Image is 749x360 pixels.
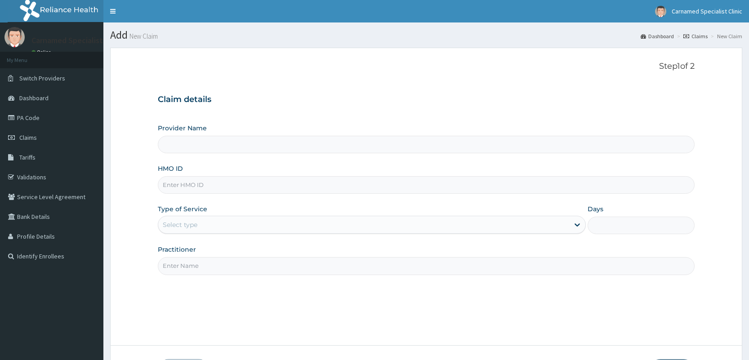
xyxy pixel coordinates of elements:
img: User Image [655,6,666,17]
div: Select type [163,220,197,229]
label: Practitioner [158,245,196,254]
input: Enter HMO ID [158,176,694,194]
a: Claims [683,32,708,40]
label: Provider Name [158,124,207,133]
span: Dashboard [19,94,49,102]
h1: Add [110,29,742,41]
p: Carnamed Specialist Clinic [31,36,124,44]
a: Dashboard [641,32,674,40]
label: Type of Service [158,204,207,213]
span: Claims [19,133,37,142]
span: Tariffs [19,153,36,161]
span: Carnamed Specialist Clinic [672,7,742,15]
small: New Claim [128,33,158,40]
img: User Image [4,27,25,47]
label: Days [588,204,603,213]
span: Switch Providers [19,74,65,82]
h3: Claim details [158,95,694,105]
p: Step 1 of 2 [158,62,694,71]
li: New Claim [709,32,742,40]
input: Enter Name [158,257,694,275]
label: HMO ID [158,164,183,173]
a: Online [31,49,53,55]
